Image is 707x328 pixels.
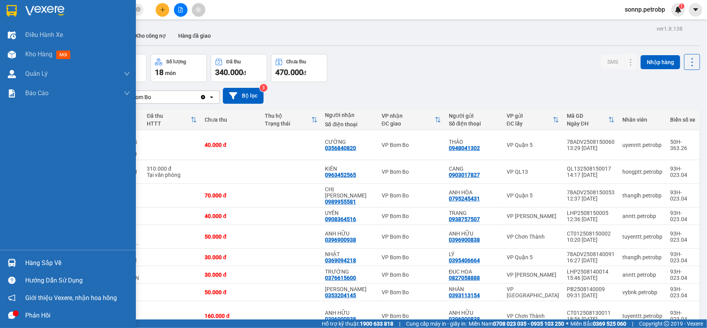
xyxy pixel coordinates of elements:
div: 30.000 đ [205,272,257,278]
div: VP Quận 5 [507,142,559,148]
span: ⚪️ [566,322,568,325]
div: 310.000 đ [147,166,197,172]
span: Điều hành xe [25,30,63,40]
span: file-add [178,7,183,12]
div: 0393113154 [449,292,480,298]
div: 0376615600 [325,275,356,281]
span: 340.000 [215,68,243,77]
button: Kho công nợ [129,26,172,45]
div: QL132508150017 [567,166,615,172]
div: ĐC lấy [507,120,553,127]
div: Phản hồi [25,310,130,321]
div: 13:29 [DATE] [567,145,615,151]
button: Nhập hàng [641,55,680,69]
div: Chưa thu [287,59,306,65]
span: đ [243,70,246,76]
span: Quản Lý [25,69,48,79]
th: Toggle SortBy [143,110,201,130]
th: Toggle SortBy [378,110,445,130]
span: Miền Bắc [570,319,626,328]
div: HTTT [147,120,191,127]
div: CANG [449,166,499,172]
button: caret-down [689,3,702,17]
div: ANH HỮU [325,310,374,316]
div: Biển số xe [670,117,695,123]
div: 14:17 [DATE] [567,172,615,178]
div: 93H-023.04 [670,230,695,243]
div: VP Bom Bo [382,254,441,260]
div: Tại văn phòng [147,172,197,178]
div: phú [7,25,55,35]
div: NHÀN [449,286,499,292]
div: uyenntt.petrobp [622,142,662,148]
div: 78ADV2508150060 [567,139,615,145]
div: Mã GD [567,113,608,119]
div: VP QL13 [507,169,559,175]
div: vybnk.petrobp [622,289,662,295]
div: VP [GEOGRAPHIC_DATA] [507,286,559,298]
strong: 1900 633 818 [360,321,393,327]
div: VP Bom Bo [382,272,441,278]
span: 470.000 [275,68,303,77]
span: caret-down [692,6,699,13]
span: message [8,312,16,319]
div: Người gửi [449,113,499,119]
span: 1 [680,3,683,9]
th: Toggle SortBy [261,110,321,130]
div: VP Bom Bo [382,234,441,240]
div: thanglh.petrobp [622,192,662,199]
div: 40.000 đ [205,142,257,148]
div: 160.000 đ [205,313,257,319]
span: close-circle [136,7,141,12]
div: VP [PERSON_NAME] [507,272,559,278]
span: down [124,90,130,96]
div: 30.000 đ [205,254,257,260]
img: warehouse-icon [8,259,16,267]
span: món [165,70,176,76]
span: aim [196,7,201,12]
div: 50H-363.26 [670,139,695,151]
div: 15:46 [DATE] [567,275,615,281]
strong: 0369 525 060 [593,321,626,327]
span: Nhận: [61,7,79,16]
img: solution-icon [8,89,16,98]
div: VP Quận 5 [507,254,559,260]
button: Đã thu340.000đ [211,54,267,82]
div: VP Quận 5 [507,192,559,199]
div: VP Bom Bo [382,169,441,175]
div: 0795245431 [449,195,480,202]
span: plus [160,7,165,12]
sup: 1 [679,3,684,9]
div: VP Bom Bo [382,213,441,219]
span: Hỗ trợ kỹ thuật: [322,319,393,328]
div: TRƯỜNG [325,269,374,275]
div: phú [61,25,113,35]
img: warehouse-icon [8,51,16,59]
div: VP gửi [507,113,553,119]
div: 0827058888 [449,275,480,281]
div: ANH HỮU [449,230,499,237]
div: CT012508150002 [567,230,615,237]
div: 93H-023.04 [670,166,695,178]
span: copyright [664,321,669,326]
div: Số điện thoại [449,120,499,127]
div: 93H-023.04 [670,251,695,263]
button: SMS [601,55,624,69]
div: PB2508140009 [567,286,615,292]
button: Chưa thu470.000đ [271,54,327,82]
div: VP Chơn Thành [507,234,559,240]
input: Selected VP Bom Bo. [152,93,153,101]
div: Số điện thoại [325,121,374,127]
svg: open [208,94,215,100]
div: Hướng dẫn sử dụng [25,275,130,286]
button: Hàng đã giao [172,26,217,45]
div: LHP2508150005 [567,210,615,216]
span: Miền Nam [469,319,564,328]
div: 50.000 đ [205,289,257,295]
span: sonnp.petrobp [618,5,671,14]
div: VP [PERSON_NAME] [507,213,559,219]
div: ver 1.8.138 [657,24,683,33]
span: | [632,319,633,328]
div: Nhân viên [622,117,662,123]
div: Hàng sắp về [25,257,130,269]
